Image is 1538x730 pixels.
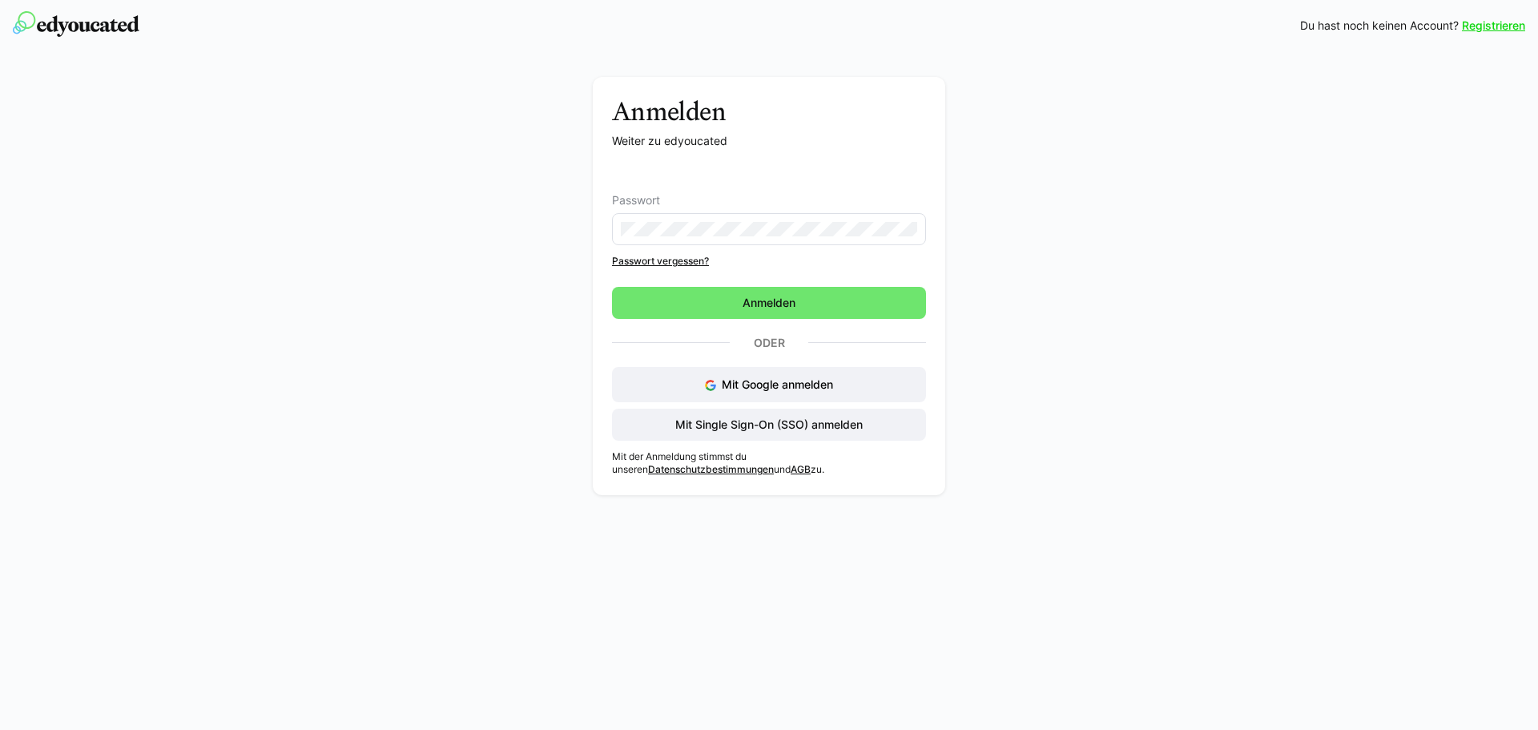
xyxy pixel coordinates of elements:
[740,295,798,311] span: Anmelden
[612,367,926,402] button: Mit Google anmelden
[612,287,926,319] button: Anmelden
[612,194,660,207] span: Passwort
[13,11,139,37] img: edyoucated
[612,409,926,441] button: Mit Single Sign-On (SSO) anmelden
[612,96,926,127] h3: Anmelden
[722,377,833,391] span: Mit Google anmelden
[1462,18,1525,34] a: Registrieren
[612,450,926,476] p: Mit der Anmeldung stimmst du unseren und zu.
[1300,18,1459,34] span: Du hast noch keinen Account?
[612,133,926,149] p: Weiter zu edyoucated
[673,417,865,433] span: Mit Single Sign-On (SSO) anmelden
[791,463,811,475] a: AGB
[612,255,926,268] a: Passwort vergessen?
[730,332,808,354] p: Oder
[648,463,774,475] a: Datenschutzbestimmungen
